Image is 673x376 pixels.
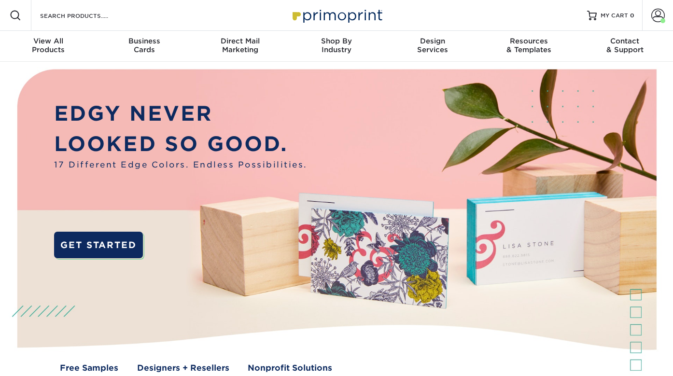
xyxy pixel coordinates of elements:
img: Primoprint [288,5,385,26]
a: Contact& Support [577,31,673,62]
a: Direct MailMarketing [192,31,288,62]
span: Business [96,37,192,45]
a: BusinessCards [96,31,192,62]
span: Direct Mail [192,37,288,45]
div: Marketing [192,37,288,54]
p: LOOKED SO GOOD. [54,129,308,159]
input: SEARCH PRODUCTS..... [39,10,133,21]
span: 17 Different Edge Colors. Endless Possibilities. [54,159,308,171]
a: Free Samples [60,362,118,374]
a: Shop ByIndustry [288,31,384,62]
a: Resources& Templates [481,31,577,62]
span: Contact [577,37,673,45]
span: MY CART [601,12,628,20]
span: Resources [481,37,577,45]
div: & Support [577,37,673,54]
a: Nonprofit Solutions [248,362,332,374]
p: EDGY NEVER [54,98,308,129]
a: GET STARTED [54,232,143,258]
span: Design [385,37,481,45]
span: Shop By [288,37,384,45]
div: Industry [288,37,384,54]
div: & Templates [481,37,577,54]
div: Services [385,37,481,54]
div: Cards [96,37,192,54]
a: Designers + Resellers [137,362,229,374]
a: DesignServices [385,31,481,62]
span: 0 [630,12,634,19]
